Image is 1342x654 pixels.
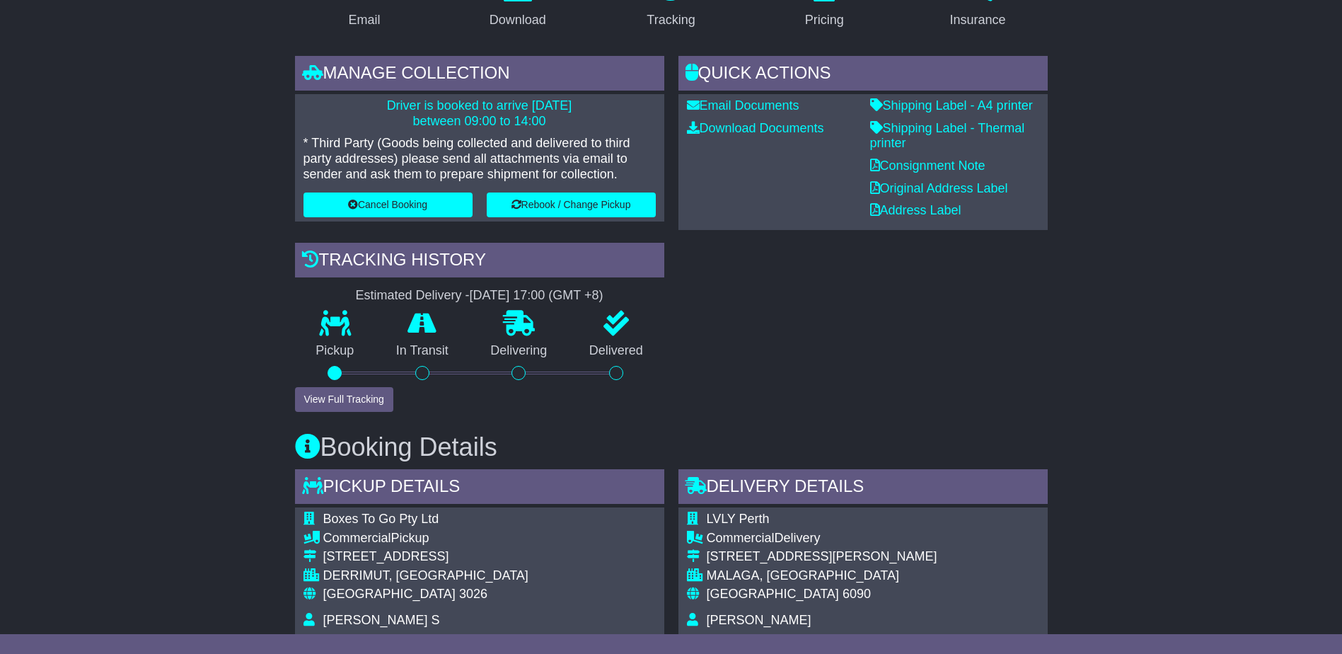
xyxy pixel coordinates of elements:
[678,469,1048,507] div: Delivery Details
[870,181,1008,195] a: Original Address Label
[295,433,1048,461] h3: Booking Details
[295,56,664,94] div: Manage collection
[323,632,539,646] span: [EMAIL_ADDRESS][DOMAIN_NAME]
[870,159,985,173] a: Consignment Note
[870,98,1033,113] a: Shipping Label - A4 printer
[707,531,937,546] div: Delivery
[805,11,844,30] div: Pricing
[303,193,473,217] button: Cancel Booking
[323,587,456,601] span: [GEOGRAPHIC_DATA]
[707,587,839,601] span: [GEOGRAPHIC_DATA]
[348,11,380,30] div: Email
[323,531,539,546] div: Pickup
[323,531,391,545] span: Commercial
[295,469,664,507] div: Pickup Details
[950,11,1006,30] div: Insurance
[295,387,393,412] button: View Full Tracking
[323,613,440,627] span: [PERSON_NAME] S
[487,193,656,217] button: Rebook / Change Pickup
[707,568,937,584] div: MALAGA, [GEOGRAPHIC_DATA]
[687,98,799,113] a: Email Documents
[707,512,770,526] span: LVLY Perth
[323,568,539,584] div: DERRIMUT, [GEOGRAPHIC_DATA]
[568,343,664,359] p: Delivered
[490,11,546,30] div: Download
[303,136,656,182] p: * Third Party (Goods being collected and delivered to third party addresses) please send all atta...
[375,343,470,359] p: In Transit
[707,613,811,627] span: [PERSON_NAME]
[323,549,539,565] div: [STREET_ADDRESS]
[459,587,487,601] span: 3026
[707,531,775,545] span: Commercial
[870,121,1025,151] a: Shipping Label - Thermal printer
[470,343,569,359] p: Delivering
[647,11,695,30] div: Tracking
[295,288,664,304] div: Estimated Delivery -
[295,343,376,359] p: Pickup
[303,98,656,129] p: Driver is booked to arrive [DATE] between 09:00 to 14:00
[678,56,1048,94] div: Quick Actions
[323,512,439,526] span: Boxes To Go Pty Ltd
[295,243,664,281] div: Tracking history
[870,203,961,217] a: Address Label
[843,587,871,601] span: 6090
[687,121,824,135] a: Download Documents
[707,549,937,565] div: [STREET_ADDRESS][PERSON_NAME]
[707,632,922,646] span: [EMAIL_ADDRESS][DOMAIN_NAME]
[470,288,603,304] div: [DATE] 17:00 (GMT +8)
